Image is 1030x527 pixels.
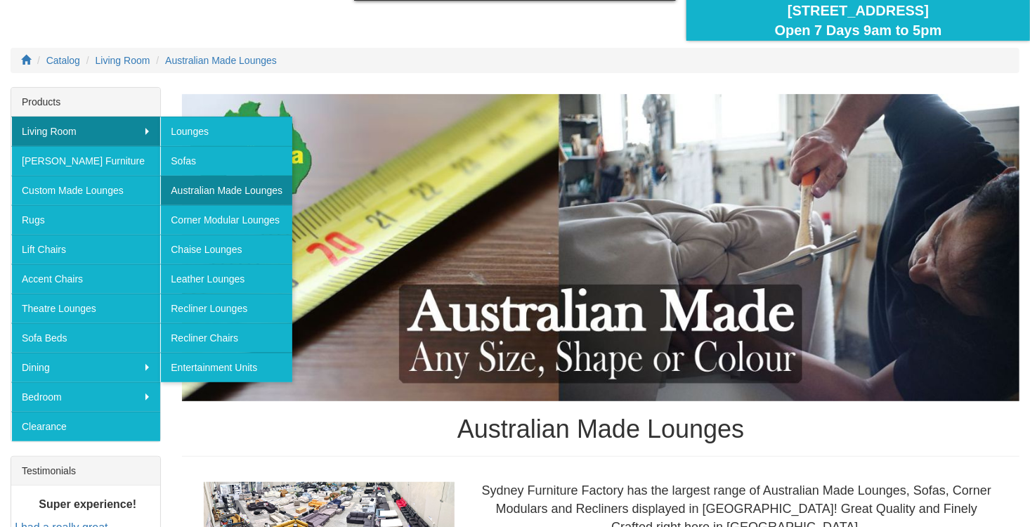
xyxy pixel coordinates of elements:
[160,205,292,235] a: Corner Modular Lounges
[160,323,292,353] a: Recliner Chairs
[11,205,160,235] a: Rugs
[39,498,136,510] b: Super experience!
[160,176,292,205] a: Australian Made Lounges
[46,55,80,66] a: Catalog
[182,94,1019,401] img: Australian Made Lounges
[11,176,160,205] a: Custom Made Lounges
[11,88,160,117] div: Products
[11,353,160,382] a: Dining
[160,264,292,294] a: Leather Lounges
[165,55,277,66] a: Australian Made Lounges
[11,264,160,294] a: Accent Chairs
[11,235,160,264] a: Lift Chairs
[11,117,160,146] a: Living Room
[11,323,160,353] a: Sofa Beds
[96,55,150,66] a: Living Room
[160,146,292,176] a: Sofas
[160,353,292,382] a: Entertainment Units
[11,412,160,441] a: Clearance
[160,235,292,264] a: Chaise Lounges
[11,146,160,176] a: [PERSON_NAME] Furniture
[11,382,160,412] a: Bedroom
[11,457,160,486] div: Testimonials
[11,294,160,323] a: Theatre Lounges
[160,294,292,323] a: Recliner Lounges
[160,117,292,146] a: Lounges
[182,415,1019,443] h1: Australian Made Lounges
